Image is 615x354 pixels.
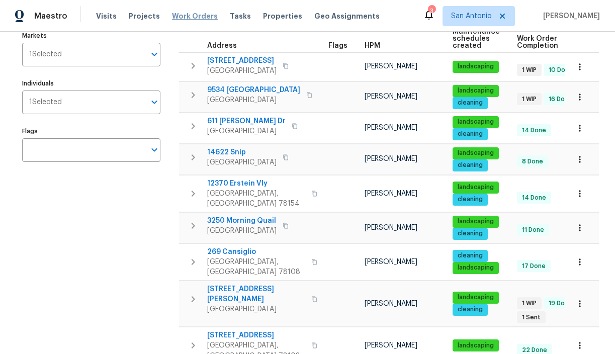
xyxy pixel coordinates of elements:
span: 10 Done [545,66,577,74]
span: Maintenance schedules created [453,28,500,49]
span: [GEOGRAPHIC_DATA] [207,226,277,236]
span: 3250 Morning Quail [207,216,277,226]
span: [PERSON_NAME] [365,155,417,162]
span: [GEOGRAPHIC_DATA] [207,304,305,314]
span: San Antonio [451,11,492,21]
span: 19 Done [545,299,576,308]
span: [GEOGRAPHIC_DATA], [GEOGRAPHIC_DATA] 78154 [207,189,305,209]
span: Projects [129,11,160,21]
span: [GEOGRAPHIC_DATA], [GEOGRAPHIC_DATA] 78108 [207,257,305,277]
span: landscaping [454,183,498,192]
span: 12370 Erstein Vly [207,179,305,189]
span: Flags [328,42,347,49]
span: 611 [PERSON_NAME] Dr [207,116,286,126]
span: 16 Done [545,95,576,104]
span: [PERSON_NAME] [365,258,417,265]
span: HPM [365,42,380,49]
span: [PERSON_NAME] [365,63,417,70]
span: 8 Done [518,157,547,166]
span: 1 Selected [29,98,62,107]
button: Open [147,47,161,61]
button: Open [147,95,161,109]
span: Tasks [230,13,251,20]
span: cleaning [454,229,487,238]
span: [PERSON_NAME] [365,93,417,100]
label: Flags [22,128,160,134]
span: 14622 Snip [207,147,277,157]
span: cleaning [454,130,487,138]
span: 9534 [GEOGRAPHIC_DATA] [207,85,300,95]
span: 1 WIP [518,66,541,74]
span: 269 Cansiglio [207,247,305,257]
span: Properties [263,11,302,21]
span: [STREET_ADDRESS][PERSON_NAME] [207,284,305,304]
span: landscaping [454,62,498,71]
span: 11 Done [518,226,548,234]
span: Geo Assignments [314,11,380,21]
span: cleaning [454,99,487,107]
span: 1 WIP [518,299,541,308]
span: 17 Done [518,262,550,271]
span: landscaping [454,293,498,302]
span: cleaning [454,195,487,204]
span: 14 Done [518,126,550,135]
span: 1 Selected [29,50,62,59]
span: [GEOGRAPHIC_DATA] [207,95,300,105]
div: 3 [428,6,435,16]
span: Work Orders [172,11,218,21]
span: cleaning [454,161,487,169]
span: [PERSON_NAME] [539,11,600,21]
span: cleaning [454,251,487,260]
span: [PERSON_NAME] [365,124,417,131]
span: landscaping [454,118,498,126]
span: landscaping [454,217,498,226]
span: landscaping [454,86,498,95]
span: [PERSON_NAME] [365,342,417,349]
span: [GEOGRAPHIC_DATA] [207,126,286,136]
span: [GEOGRAPHIC_DATA] [207,157,277,167]
span: [PERSON_NAME] [365,300,417,307]
span: [STREET_ADDRESS] [207,56,277,66]
span: landscaping [454,263,498,272]
span: landscaping [454,149,498,157]
span: [PERSON_NAME] [365,224,417,231]
span: Address [207,42,237,49]
span: Maestro [34,11,67,21]
span: [PERSON_NAME] [365,190,417,197]
span: [GEOGRAPHIC_DATA] [207,66,277,76]
span: cleaning [454,305,487,314]
label: Markets [22,33,160,39]
span: Work Order Completion [517,35,580,49]
span: 1 WIP [518,95,541,104]
label: Individuals [22,80,160,86]
span: Visits [96,11,117,21]
button: Open [147,143,161,157]
span: landscaping [454,341,498,350]
span: 1 Sent [518,313,545,322]
span: [STREET_ADDRESS] [207,330,305,340]
span: 14 Done [518,194,550,202]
